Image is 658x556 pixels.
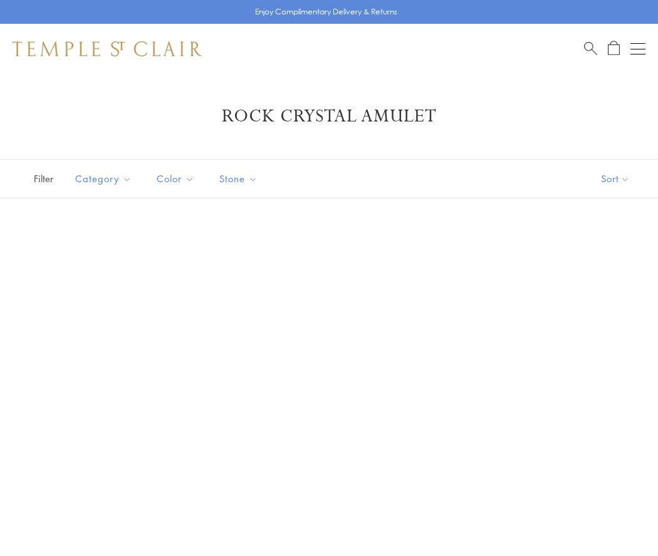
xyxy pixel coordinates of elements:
[630,41,645,56] button: Open navigation
[147,165,204,193] button: Color
[608,41,620,56] a: Open Shopping Bag
[255,6,397,18] p: Enjoy Complimentary Delivery & Returns
[150,171,204,187] span: Color
[31,105,627,128] h1: Rock Crystal Amulet
[66,165,141,193] button: Category
[573,160,658,198] button: Show sort by
[213,171,267,187] span: Stone
[210,165,267,193] button: Stone
[13,41,202,56] img: Temple St. Clair
[69,171,141,187] span: Category
[584,41,597,56] a: Search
